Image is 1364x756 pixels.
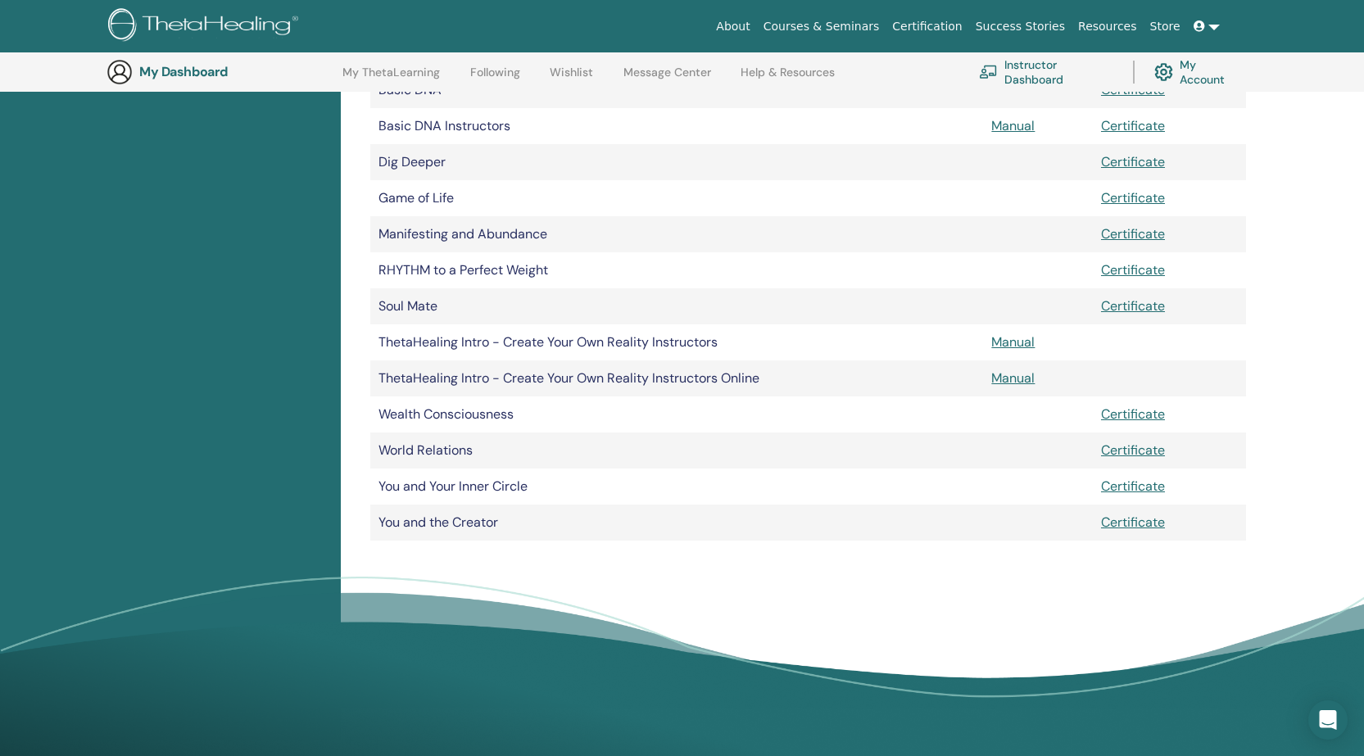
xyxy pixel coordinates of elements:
[979,65,998,79] img: chalkboard-teacher.svg
[709,11,756,42] a: About
[370,216,983,252] td: Manifesting and Abundance
[370,108,983,144] td: Basic DNA Instructors
[1101,153,1165,170] a: Certificate
[108,8,304,45] img: logo.png
[991,117,1035,134] a: Manual
[370,252,983,288] td: RHYTHM to a Perfect Weight
[1154,54,1241,90] a: My Account
[370,324,983,360] td: ThetaHealing Intro - Create Your Own Reality Instructors
[139,64,303,79] h3: My Dashboard
[1072,11,1144,42] a: Resources
[370,288,983,324] td: Soul Mate
[979,54,1113,90] a: Instructor Dashboard
[1101,189,1165,206] a: Certificate
[370,469,983,505] td: You and Your Inner Circle
[1101,441,1165,459] a: Certificate
[1308,700,1348,740] div: Open Intercom Messenger
[623,66,711,92] a: Message Center
[991,369,1035,387] a: Manual
[1144,11,1187,42] a: Store
[370,360,983,396] td: ThetaHealing Intro - Create Your Own Reality Instructors Online
[1101,297,1165,315] a: Certificate
[370,180,983,216] td: Game of Life
[1101,478,1165,495] a: Certificate
[1101,117,1165,134] a: Certificate
[1154,59,1173,86] img: cog.svg
[370,144,983,180] td: Dig Deeper
[991,333,1035,351] a: Manual
[741,66,835,92] a: Help & Resources
[1101,514,1165,531] a: Certificate
[969,11,1072,42] a: Success Stories
[1101,261,1165,278] a: Certificate
[550,66,593,92] a: Wishlist
[370,505,983,541] td: You and the Creator
[1101,405,1165,423] a: Certificate
[370,396,983,432] td: Wealth Consciousness
[1101,225,1165,242] a: Certificate
[106,59,133,85] img: generic-user-icon.jpg
[470,66,520,92] a: Following
[886,11,968,42] a: Certification
[370,432,983,469] td: World Relations
[342,66,440,92] a: My ThetaLearning
[757,11,886,42] a: Courses & Seminars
